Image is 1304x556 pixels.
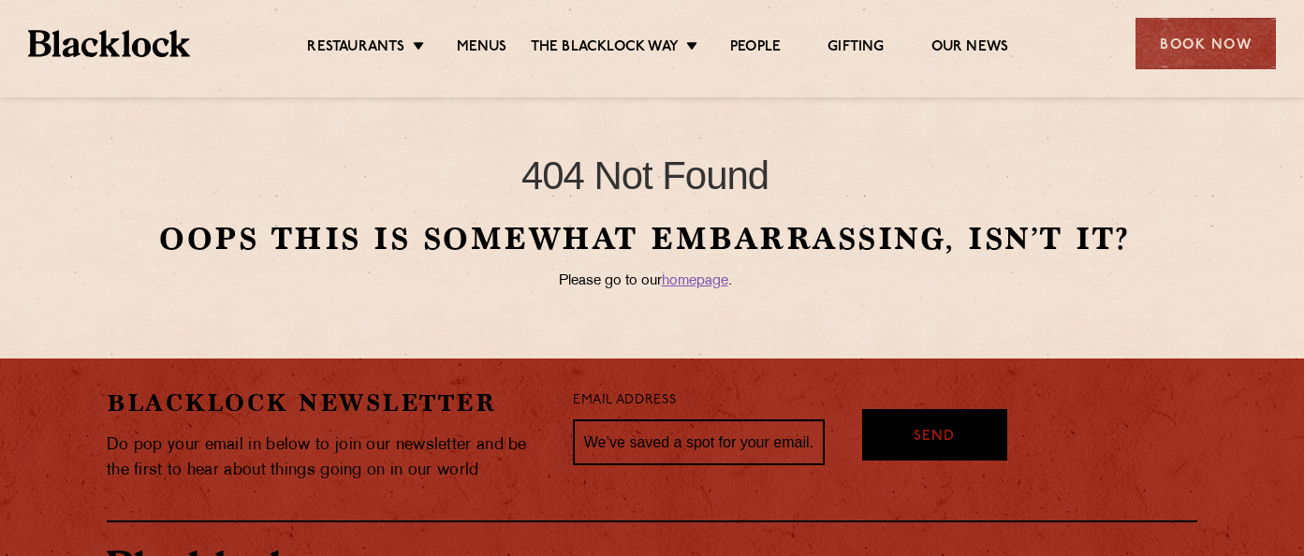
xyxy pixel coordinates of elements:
[828,38,884,59] a: Gifting
[573,419,825,466] input: We’ve saved a spot for your email...
[80,153,1211,200] h1: 404 Not Found
[457,38,507,59] a: Menus
[662,274,728,288] a: homepage
[107,432,545,483] p: Do pop your email in below to join our newsletter and be the first to hear about things going on ...
[573,390,676,412] label: Email Address
[1136,18,1276,69] div: Book Now
[28,30,190,57] img: BL_Textured_Logo-footer-cropped.svg
[914,427,955,448] span: Send
[80,274,1211,289] p: Please go to our .
[730,38,781,59] a: People
[931,38,1009,59] a: Our News
[107,387,545,419] h2: Blacklock Newsletter
[531,38,679,59] a: The Blacklock Way
[307,38,404,59] a: Restaurants
[80,221,1211,257] h2: Oops this is somewhat embarrassing, isn’t it?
